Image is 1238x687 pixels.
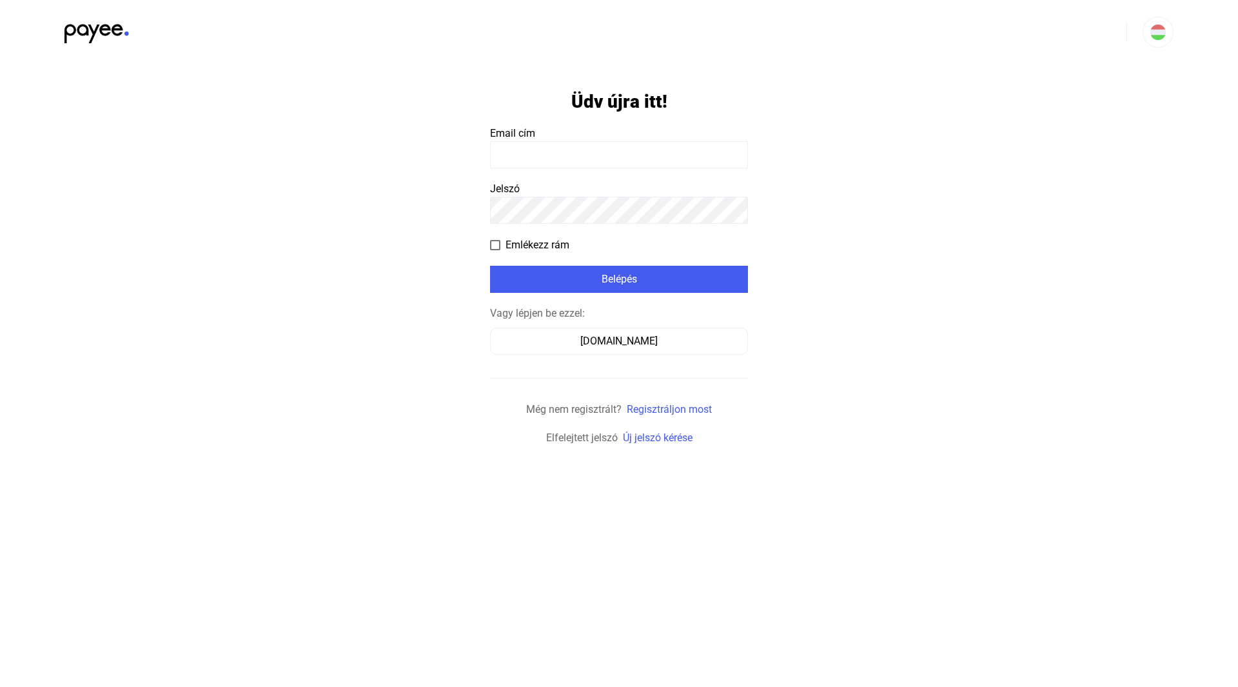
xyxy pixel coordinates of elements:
[490,183,520,195] span: Jelszó
[1143,17,1174,48] button: HU
[526,403,622,415] span: Még nem regisztrált?
[490,335,748,347] a: [DOMAIN_NAME]
[490,266,748,293] button: Belépés
[627,403,712,415] a: Regisztráljon most
[490,306,748,321] div: Vagy lépjen be ezzel:
[546,432,618,444] span: Elfelejtett jelszó
[1188,637,1219,668] iframe: Intercom live chat
[623,432,693,444] a: Új jelszó kérése
[571,90,667,113] h1: Üdv újra itt!
[490,127,535,139] span: Email cím
[64,17,129,43] img: black-payee-blue-dot.svg
[495,334,743,349] div: [DOMAIN_NAME]
[490,328,748,355] button: [DOMAIN_NAME]
[494,272,744,287] div: Belépés
[506,237,569,253] span: Emlékezz rám
[1150,25,1166,40] img: HU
